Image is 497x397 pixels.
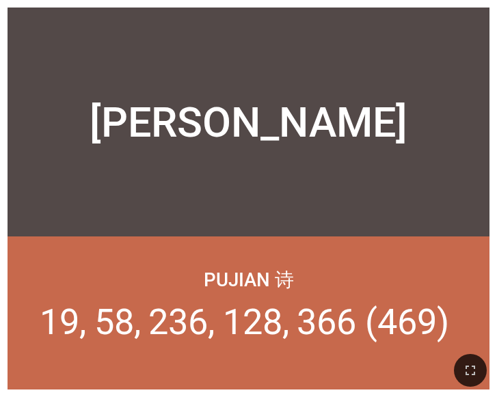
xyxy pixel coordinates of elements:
[204,267,294,292] p: Pujian 诗
[148,301,215,343] li: 236
[223,301,289,343] li: 128
[94,301,141,343] li: 58
[40,301,86,343] li: 19
[297,301,449,343] li: 366 (469)
[90,98,407,147] div: [PERSON_NAME]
